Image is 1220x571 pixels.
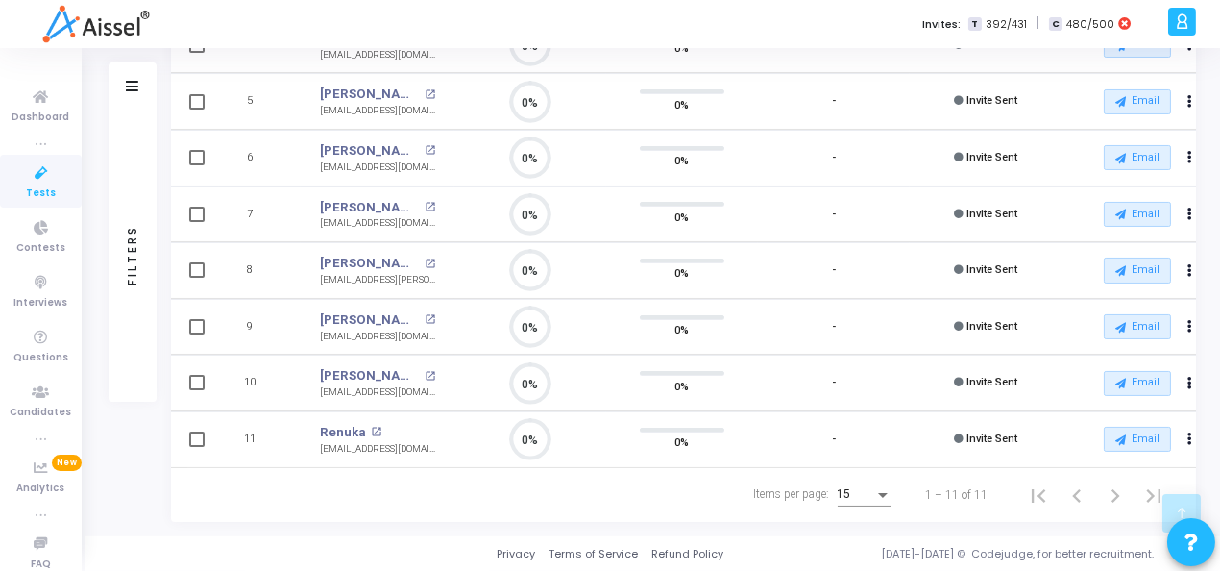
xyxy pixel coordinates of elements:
[966,320,1017,333] span: Invite Sent
[966,433,1017,445] span: Invite Sent
[320,254,420,273] a: [PERSON_NAME]
[832,375,836,391] div: -
[832,319,836,335] div: -
[966,94,1017,107] span: Invite Sent
[372,427,382,437] mat-icon: open_in_new
[1177,426,1204,453] button: Actions
[968,17,981,32] span: T
[425,314,435,325] mat-icon: open_in_new
[651,546,723,562] a: Refund Policy
[26,186,56,202] span: Tests
[16,240,65,257] span: Contests
[320,85,420,104] a: [PERSON_NAME]
[1135,476,1173,514] button: Last page
[1096,476,1135,514] button: Next page
[12,110,70,126] span: Dashboard
[320,310,420,330] a: [PERSON_NAME]
[17,481,65,497] span: Analytics
[1177,313,1204,340] button: Actions
[832,262,836,279] div: -
[320,330,435,344] div: [EMAIL_ADDRESS][DOMAIN_NAME]
[838,487,851,501] span: 15
[52,455,82,471] span: New
[986,16,1027,33] span: 392/431
[675,376,690,395] span: 0%
[425,371,435,382] mat-icon: open_in_new
[425,259,435,269] mat-icon: open_in_new
[219,355,301,411] td: 10
[320,104,435,118] div: [EMAIL_ADDRESS][DOMAIN_NAME]
[320,48,435,62] div: [EMAIL_ADDRESS][DOMAIN_NAME]
[13,350,68,366] span: Questions
[1019,476,1058,514] button: First page
[1049,17,1061,32] span: C
[966,208,1017,220] span: Invite Sent
[219,73,301,130] td: 5
[1058,476,1096,514] button: Previous page
[675,263,690,283] span: 0%
[966,38,1017,51] span: Invite Sent
[1066,16,1114,33] span: 480/500
[922,16,961,33] label: Invites:
[11,405,72,421] span: Candidates
[320,273,435,287] div: [EMAIL_ADDRESS][PERSON_NAME][DOMAIN_NAME]
[754,485,830,503] div: Items per page:
[1104,258,1171,283] button: Email
[42,5,149,43] img: logo
[219,299,301,356] td: 9
[1037,13,1039,34] span: |
[675,207,690,226] span: 0%
[219,411,301,468] td: 11
[832,432,836,448] div: -
[425,202,435,212] mat-icon: open_in_new
[1104,145,1171,170] button: Email
[320,366,420,385] a: [PERSON_NAME]
[926,486,988,504] div: 1 – 11 of 11
[425,89,435,100] mat-icon: open_in_new
[832,93,836,110] div: -
[1177,370,1204,397] button: Actions
[320,385,435,400] div: [EMAIL_ADDRESS][DOMAIN_NAME]
[14,295,68,311] span: Interviews
[549,546,638,562] a: Terms of Service
[425,145,435,156] mat-icon: open_in_new
[1177,201,1204,228] button: Actions
[124,151,141,362] div: Filters
[723,546,1196,562] div: [DATE]-[DATE] © Codejudge, for better recruitment.
[1104,202,1171,227] button: Email
[1104,89,1171,114] button: Email
[320,442,435,457] div: [EMAIL_ADDRESS][DOMAIN_NAME]
[966,151,1017,163] span: Invite Sent
[320,141,420,161] a: [PERSON_NAME]
[320,161,435,175] div: [EMAIL_ADDRESS][DOMAIN_NAME]
[320,216,435,231] div: [EMAIL_ADDRESS][DOMAIN_NAME]
[966,263,1017,276] span: Invite Sent
[1177,258,1204,285] button: Actions
[219,186,301,243] td: 7
[832,207,836,223] div: -
[219,242,301,299] td: 8
[1104,371,1171,396] button: Email
[497,546,535,562] a: Privacy
[1104,314,1171,339] button: Email
[832,150,836,166] div: -
[675,94,690,113] span: 0%
[675,320,690,339] span: 0%
[675,151,690,170] span: 0%
[675,433,690,452] span: 0%
[219,130,301,186] td: 6
[1177,88,1204,115] button: Actions
[320,198,420,217] a: [PERSON_NAME]
[1104,427,1171,452] button: Email
[838,488,891,502] mat-select: Items per page:
[1177,145,1204,172] button: Actions
[966,376,1017,388] span: Invite Sent
[320,423,366,442] a: Renuka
